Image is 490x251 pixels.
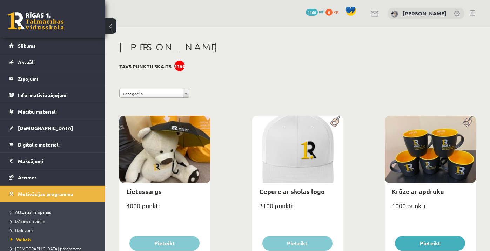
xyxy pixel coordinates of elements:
[9,186,96,202] a: Motivācijas programma
[8,12,64,30] a: Rīgas 1. Tālmācības vidusskola
[18,153,96,169] legend: Maksājumi
[129,236,200,251] button: Pieteikt
[252,200,343,217] div: 3100 punkti
[11,228,34,233] span: Uzdevumi
[9,87,96,103] a: Informatīvie ziņojumi
[262,236,333,251] button: Pieteikt
[18,42,36,49] span: Sākums
[174,61,185,71] div: 1160
[119,200,210,217] div: 4000 punkti
[460,116,476,128] img: Populāra prece
[9,136,96,152] a: Digitālie materiāli
[11,227,98,233] a: Uzdevumi
[9,70,96,87] a: Ziņojumi
[18,70,96,87] legend: Ziņojumi
[11,236,98,243] a: Veikals
[385,200,476,217] div: 1000 punkti
[9,38,96,54] a: Sākums
[9,103,96,120] a: Mācību materiāli
[119,89,189,98] a: Kategorija
[319,9,324,14] span: mP
[9,169,96,185] a: Atzīmes
[334,9,338,14] span: xp
[395,236,465,251] button: Pieteikt
[306,9,318,16] span: 1160
[11,218,45,224] span: Mācies un ziedo
[391,11,398,18] img: Emīlija Kajaka
[119,63,172,69] h3: Tavs punktu skaits
[325,9,333,16] span: 0
[9,54,96,70] a: Aktuāli
[403,10,447,17] a: [PERSON_NAME]
[18,174,37,181] span: Atzīmes
[9,153,96,169] a: Maksājumi
[9,120,96,136] a: [DEMOGRAPHIC_DATA]
[18,125,73,131] span: [DEMOGRAPHIC_DATA]
[325,9,342,14] a: 0 xp
[392,187,444,195] a: Krūze ar apdruku
[306,9,324,14] a: 1160 mP
[18,108,57,115] span: Mācību materiāli
[119,41,476,53] h1: [PERSON_NAME]
[11,237,31,242] span: Veikals
[18,59,35,65] span: Aktuāli
[259,187,325,195] a: Cepure ar skolas logo
[11,218,98,224] a: Mācies un ziedo
[328,116,343,128] img: Populāra prece
[18,141,60,148] span: Digitālie materiāli
[11,209,51,215] span: Aktuālās kampaņas
[18,191,73,197] span: Motivācijas programma
[11,209,98,215] a: Aktuālās kampaņas
[18,87,96,103] legend: Informatīvie ziņojumi
[126,187,162,195] a: Lietussargs
[122,89,180,98] span: Kategorija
